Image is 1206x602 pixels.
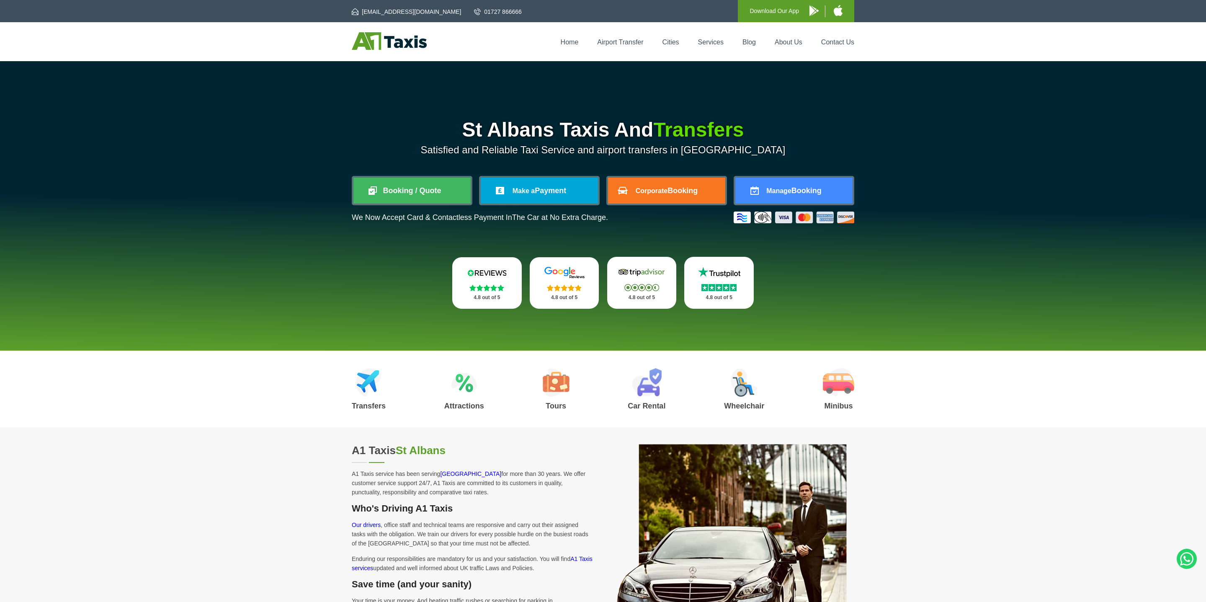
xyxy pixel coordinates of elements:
[539,266,590,279] img: Google
[775,39,802,46] a: About Us
[481,178,598,204] a: Make aPayment
[539,292,590,303] p: 4.8 out of 5
[451,368,477,397] img: Attractions
[724,402,764,410] h3: Wheelchair
[628,402,665,410] h3: Car Rental
[734,212,854,223] img: Credit And Debit Cards
[597,39,643,46] a: Airport Transfer
[742,39,756,46] a: Blog
[530,257,599,309] a: Google Stars 4.8 out of 5
[684,257,754,309] a: Trustpilot Stars 4.8 out of 5
[356,368,381,397] img: Airport Transfers
[352,503,593,514] h3: Who's Driving A1 Taxis
[352,402,386,410] h3: Transfers
[352,444,593,457] h2: A1 Taxis
[352,522,381,528] a: Our drivers
[352,144,854,156] p: Satisfied and Reliable Taxi Service and airport transfers in [GEOGRAPHIC_DATA]
[694,266,744,279] img: Trustpilot
[440,470,501,477] a: [GEOGRAPHIC_DATA]
[352,579,593,590] h3: Save time (and your sanity)
[452,257,522,309] a: Reviews.io Stars 4.8 out of 5
[547,284,582,291] img: Stars
[698,39,724,46] a: Services
[616,266,667,279] img: Tripadvisor
[512,213,608,222] span: The Car at No Extra Charge.
[352,469,593,497] p: A1 Taxis service has been serving for more than 30 years. We offer customer service support 24/7,...
[616,292,667,303] p: 4.8 out of 5
[352,213,608,222] p: We Now Accept Card & Contactless Payment In
[462,266,512,279] img: Reviews.io
[653,119,744,141] span: Transfers
[823,402,854,410] h3: Minibus
[543,368,569,397] img: Tours
[636,187,667,194] span: Corporate
[543,402,569,410] h3: Tours
[809,5,819,16] img: A1 Taxis Android App
[396,444,446,457] span: St Albans
[513,187,535,194] span: Make a
[662,39,679,46] a: Cities
[561,39,579,46] a: Home
[608,178,725,204] a: CorporateBooking
[632,368,662,397] img: Car Rental
[352,120,854,140] h1: St Albans Taxis And
[474,8,522,16] a: 01727 866666
[735,178,853,204] a: ManageBooking
[444,402,484,410] h3: Attractions
[352,32,427,50] img: A1 Taxis St Albans LTD
[823,368,854,397] img: Minibus
[353,178,471,204] a: Booking / Quote
[750,6,799,16] p: Download Our App
[469,284,504,291] img: Stars
[624,284,659,291] img: Stars
[701,284,737,291] img: Stars
[693,292,745,303] p: 4.8 out of 5
[352,554,593,573] p: Enduring our responsibilities are mandatory for us and your satisfaction. You will find updated a...
[461,292,513,303] p: 4.8 out of 5
[607,257,677,309] a: Tripadvisor Stars 4.8 out of 5
[821,39,854,46] a: Contact Us
[834,5,843,16] img: A1 Taxis iPhone App
[731,368,758,397] img: Wheelchair
[766,187,791,194] span: Manage
[352,520,593,548] p: , office staff and technical teams are responsive and carry out their assigned tasks with the obl...
[352,8,461,16] a: [EMAIL_ADDRESS][DOMAIN_NAME]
